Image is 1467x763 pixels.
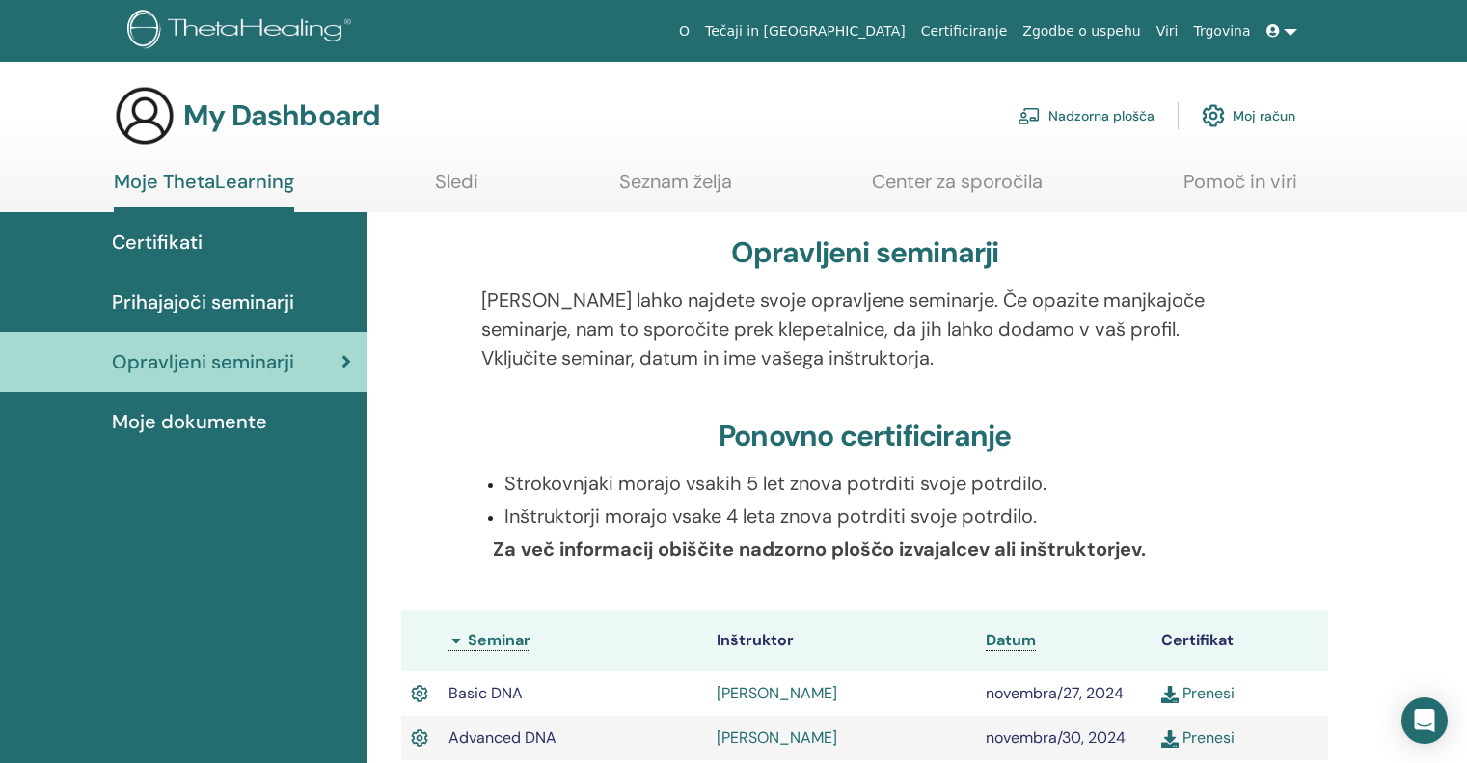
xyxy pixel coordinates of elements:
[976,716,1153,760] td: novembra/30, 2024
[719,419,1011,453] h3: Ponovno certificiranje
[435,170,478,207] a: Sledi
[697,14,913,49] a: Tečaji in [GEOGRAPHIC_DATA]
[913,14,1016,49] a: Certificiranje
[671,14,697,49] a: O
[1202,99,1225,132] img: cog.svg
[1183,170,1297,207] a: Pomoč in viri
[872,170,1043,207] a: Center za sporočila
[1185,14,1258,49] a: Trgovina
[1161,730,1179,748] img: download.svg
[493,536,1146,561] b: Za več informacij obiščite nadzorno ploščo izvajalcev ali inštruktorjev.
[731,235,999,270] h3: Opravljeni seminarji
[112,228,203,257] span: Certifikati
[183,98,380,133] h3: My Dashboard
[114,170,294,212] a: Moje ThetaLearning
[976,671,1153,716] td: novembra/27, 2024
[504,502,1249,531] p: Inštruktorji morajo vsake 4 leta znova potrditi svoje potrdilo.
[1161,683,1235,703] a: Prenesi
[1401,697,1448,744] div: Open Intercom Messenger
[1018,107,1041,124] img: chalkboard-teacher.svg
[411,681,428,706] img: Active Certificate
[1161,727,1235,748] a: Prenesi
[504,469,1249,498] p: Strokovnjaki morajo vsakih 5 let znova potrditi svoje potrdilo.
[707,610,976,671] th: Inštruktor
[127,10,358,53] img: logo.png
[986,630,1036,651] a: Datum
[619,170,732,207] a: Seznam želja
[1161,686,1179,703] img: download.svg
[112,407,267,436] span: Moje dokumente
[448,683,523,703] span: Basic DNA
[112,347,294,376] span: Opravljeni seminarji
[114,85,176,147] img: generic-user-icon.jpg
[1149,14,1186,49] a: Viri
[1202,95,1295,137] a: Moj račun
[112,287,294,316] span: Prihajajoči seminarji
[1152,610,1328,671] th: Certifikat
[717,683,837,703] a: [PERSON_NAME]
[717,727,837,748] a: [PERSON_NAME]
[1018,95,1155,137] a: Nadzorna plošča
[481,286,1249,372] p: [PERSON_NAME] lahko najdete svoje opravljene seminarje. Če opazite manjkajoče seminarje, nam to s...
[986,630,1036,650] span: Datum
[448,727,557,748] span: Advanced DNA
[1015,14,1148,49] a: Zgodbe o uspehu
[411,725,428,750] img: Active Certificate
